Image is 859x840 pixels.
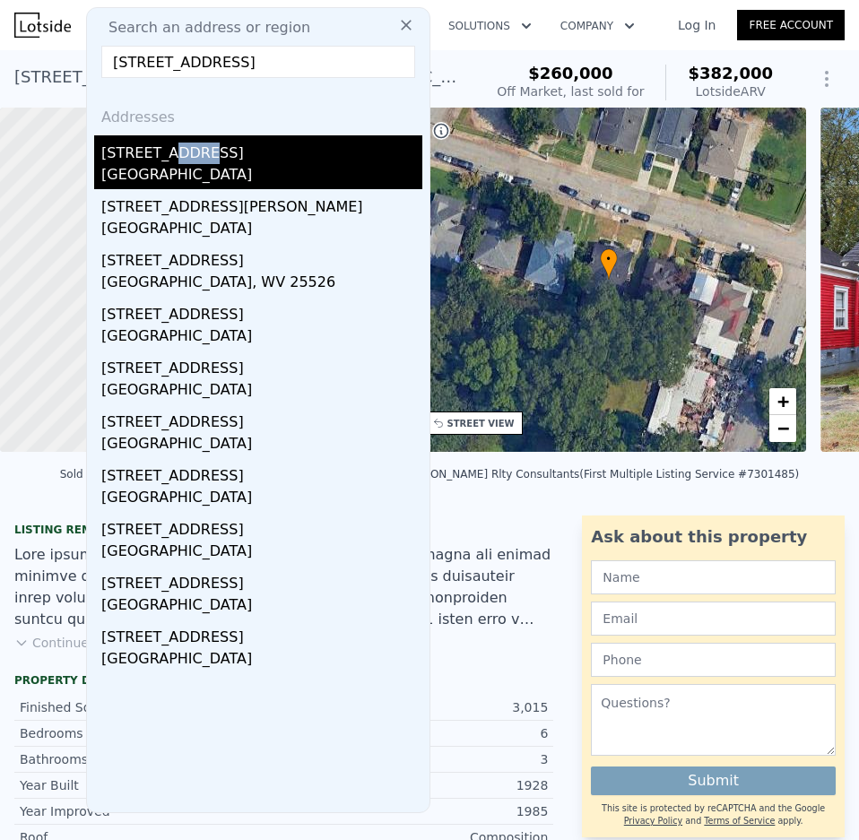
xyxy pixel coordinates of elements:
[591,602,836,636] input: Email
[101,218,422,243] div: [GEOGRAPHIC_DATA]
[434,10,546,42] button: Solutions
[591,802,836,828] div: This site is protected by reCAPTCHA and the Google and apply.
[497,82,644,100] div: Off Market, last sold for
[101,458,422,487] div: [STREET_ADDRESS]
[737,10,845,40] a: Free Account
[101,433,422,458] div: [GEOGRAPHIC_DATA]
[591,560,836,594] input: Name
[94,92,422,135] div: Addresses
[101,404,422,433] div: [STREET_ADDRESS]
[769,388,796,415] a: Zoom in
[101,487,422,512] div: [GEOGRAPHIC_DATA]
[624,816,682,826] a: Privacy Policy
[600,251,618,267] span: •
[101,541,422,566] div: [GEOGRAPHIC_DATA]
[591,524,836,550] div: Ask about this property
[101,594,422,619] div: [GEOGRAPHIC_DATA]
[777,390,789,412] span: +
[600,248,618,280] div: •
[101,189,422,218] div: [STREET_ADDRESS][PERSON_NAME]
[101,164,422,189] div: [GEOGRAPHIC_DATA]
[101,379,422,404] div: [GEOGRAPHIC_DATA]
[94,17,310,39] span: Search an address or region
[688,64,773,82] span: $382,000
[14,673,553,688] div: Property details
[101,272,422,297] div: [GEOGRAPHIC_DATA], WV 25526
[101,297,422,325] div: [STREET_ADDRESS]
[14,523,553,537] div: Listing Remarks (Historical)
[528,64,613,82] span: $260,000
[688,82,773,100] div: Lotside ARV
[20,750,284,768] div: Bathrooms
[704,816,775,826] a: Terms of Service
[101,648,422,673] div: [GEOGRAPHIC_DATA]
[14,65,468,90] div: [STREET_ADDRESS][PERSON_NAME] , [GEOGRAPHIC_DATA] , GA 30344
[777,417,789,439] span: −
[20,776,284,794] div: Year Built
[546,10,649,42] button: Company
[591,766,836,795] button: Submit
[14,634,141,652] button: Continue reading
[20,802,284,820] div: Year Improved
[101,619,422,648] div: [STREET_ADDRESS]
[101,351,422,379] div: [STREET_ADDRESS]
[20,724,284,742] div: Bedrooms
[809,61,845,97] button: Show Options
[591,643,836,677] input: Phone
[101,46,415,78] input: Enter an address, city, region, neighborhood or zip code
[101,243,422,272] div: [STREET_ADDRESS]
[346,468,799,481] div: Listed by [PERSON_NAME] Rlty Consultants (First Multiple Listing Service #7301485)
[14,13,71,38] img: Lotside
[20,698,284,716] div: Finished Sqft
[101,135,422,164] div: [STREET_ADDRESS]
[14,544,553,630] div: Lore ipsumd si ametc adi elit seddo! Eiu tem in utl etdol magna ali enimad minimve qu nos exercit...
[656,16,737,34] a: Log In
[101,325,422,351] div: [GEOGRAPHIC_DATA]
[60,468,346,481] div: Sold by [PERSON_NAME] Realty [GEOGRAPHIC_DATA] .
[101,512,422,541] div: [STREET_ADDRESS]
[101,566,422,594] div: [STREET_ADDRESS]
[447,417,515,430] div: STREET VIEW
[769,415,796,442] a: Zoom out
